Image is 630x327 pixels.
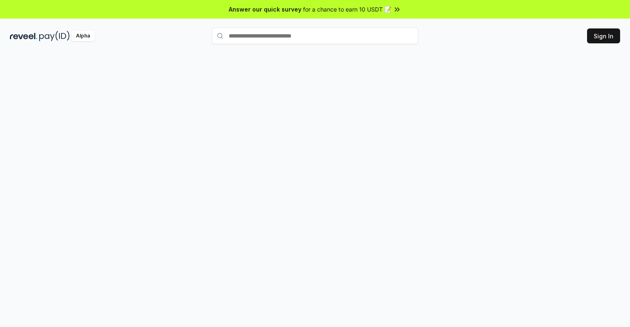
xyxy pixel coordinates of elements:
[10,31,38,41] img: reveel_dark
[587,28,620,43] button: Sign In
[303,5,391,14] span: for a chance to earn 10 USDT 📝
[39,31,70,41] img: pay_id
[71,31,95,41] div: Alpha
[229,5,301,14] span: Answer our quick survey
